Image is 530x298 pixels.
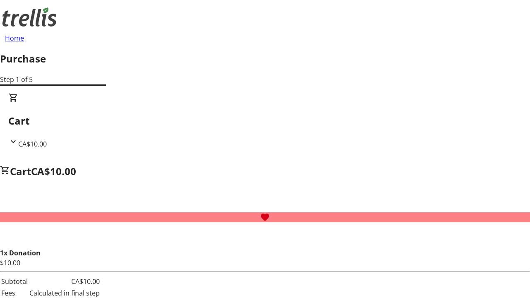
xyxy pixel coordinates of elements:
[10,164,31,178] span: Cart
[29,276,100,287] td: CA$10.00
[8,93,522,149] div: CartCA$10.00
[31,164,76,178] span: CA$10.00
[8,113,522,128] h2: Cart
[1,276,28,287] td: Subtotal
[18,139,47,149] span: CA$10.00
